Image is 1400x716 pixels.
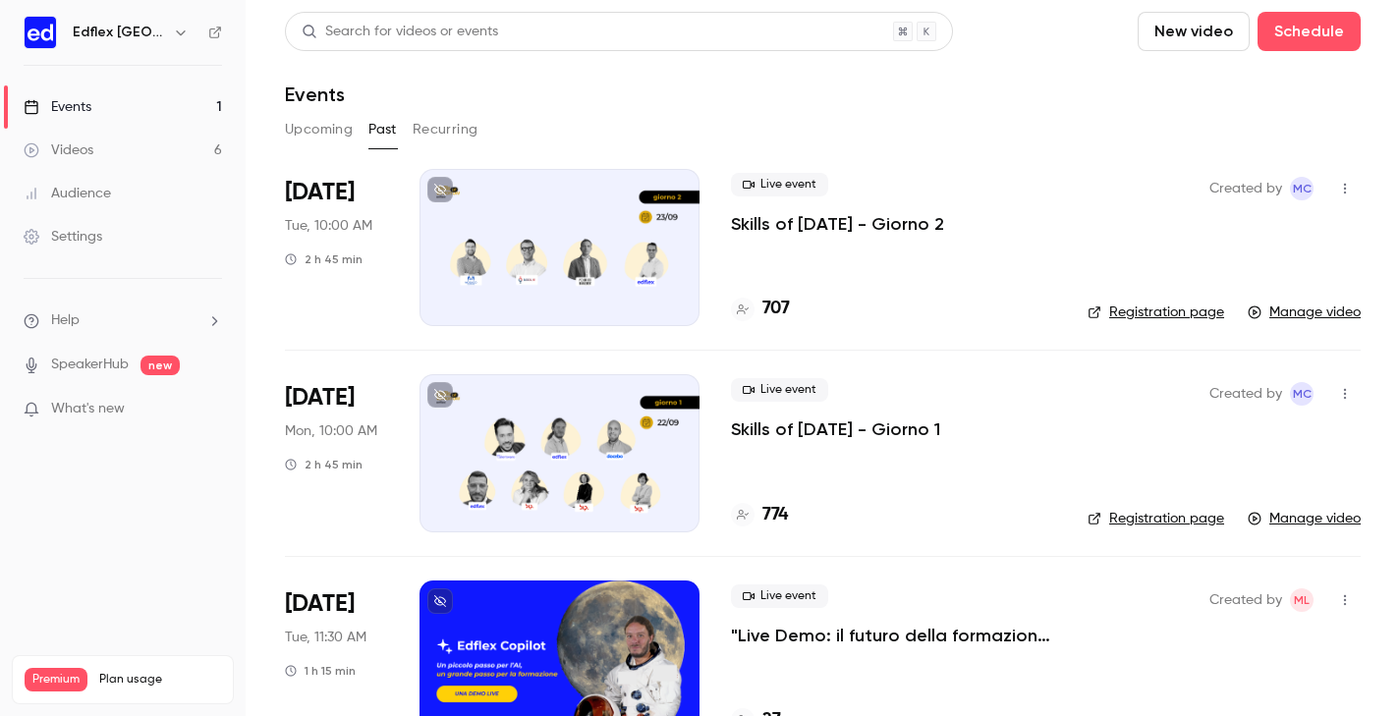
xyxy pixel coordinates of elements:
span: [DATE] [285,382,355,413]
h6: Edflex [GEOGRAPHIC_DATA] [73,23,165,42]
span: Live event [731,584,828,608]
h4: 707 [762,296,790,322]
a: Manage video [1248,303,1361,322]
span: ml [1294,588,1310,612]
button: Recurring [413,114,478,145]
span: Plan usage [99,672,221,688]
h1: Events [285,83,345,106]
div: Sep 23 Tue, 10:00 AM (Europe/Berlin) [285,169,388,326]
div: Videos [24,140,93,160]
span: MC [1293,177,1312,200]
button: Upcoming [285,114,353,145]
span: Mon, 10:00 AM [285,421,377,441]
h4: 774 [762,502,788,528]
div: 2 h 45 min [285,251,363,267]
span: maria giovanna lanfranchi [1290,588,1314,612]
a: Skills of [DATE] - Giorno 2 [731,212,944,236]
iframe: Noticeable Trigger [198,401,222,418]
span: Created by [1209,177,1282,200]
div: Events [24,97,91,117]
li: help-dropdown-opener [24,310,222,331]
a: 774 [731,502,788,528]
img: Edflex Italy [25,17,56,48]
a: Registration page [1088,509,1224,528]
span: Tue, 10:00 AM [285,216,372,236]
button: Schedule [1258,12,1361,51]
div: Audience [24,184,111,203]
span: Created by [1209,382,1282,406]
span: Manon Cousin [1290,382,1314,406]
span: Created by [1209,588,1282,612]
span: new [140,356,180,375]
div: Settings [24,227,102,247]
span: [DATE] [285,177,355,208]
span: MC [1293,382,1312,406]
a: Registration page [1088,303,1224,322]
span: [DATE] [285,588,355,620]
div: Search for videos or events [302,22,498,42]
span: Live event [731,378,828,402]
a: "Live Demo: il futuro della formazione con Edflex Copilot" [731,624,1056,647]
button: Past [368,114,397,145]
span: Tue, 11:30 AM [285,628,366,647]
span: Help [51,310,80,331]
a: Manage video [1248,509,1361,528]
div: Sep 22 Mon, 10:00 AM (Europe/Berlin) [285,374,388,531]
span: What's new [51,399,125,419]
div: 2 h 45 min [285,457,363,472]
a: 707 [731,296,790,322]
span: Manon Cousin [1290,177,1314,200]
span: Premium [25,668,87,691]
span: Live event [731,173,828,196]
a: SpeakerHub [51,355,129,375]
a: Skills of [DATE] - Giorno 1 [731,417,940,441]
div: 1 h 15 min [285,663,356,679]
button: New video [1138,12,1250,51]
